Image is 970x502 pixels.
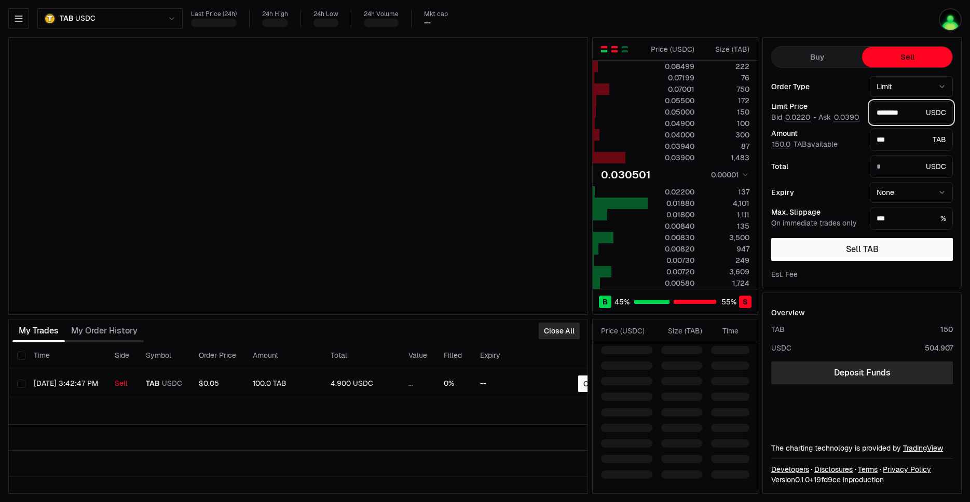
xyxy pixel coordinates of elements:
[648,73,694,83] div: 0.07199
[703,244,749,254] div: 947
[771,140,791,148] button: 150.0
[870,207,953,230] div: %
[424,10,448,18] div: Mkt cap
[721,297,736,307] span: 55 %
[648,198,694,208] div: 0.01880
[408,379,427,388] div: ...
[703,221,749,231] div: 135
[703,44,749,54] div: Size ( TAB )
[115,379,129,388] div: Sell
[771,269,798,280] div: Est. Fee
[75,14,95,23] span: USDC
[600,45,608,53] button: Show Buy and Sell Orders
[331,379,392,388] div: 4.900 USDC
[648,221,694,231] div: 0.00840
[601,326,652,336] div: Price ( USDC )
[703,130,749,140] div: 300
[771,189,862,196] div: Expiry
[939,8,962,31] img: sh3sh
[435,342,472,369] th: Filled
[771,103,862,110] div: Limit Price
[925,343,953,353] div: 504.907
[614,297,630,307] span: 45 %
[34,379,98,388] time: [DATE] 3:42:47 PM
[771,163,862,170] div: Total
[17,380,25,388] button: Select row
[711,326,739,336] div: Time
[771,83,862,90] div: Order Type
[870,101,953,124] div: USDC
[648,210,694,220] div: 0.01800
[322,342,400,369] th: Total
[771,140,838,149] span: TAB available
[708,169,749,181] button: 0.00001
[313,10,338,18] div: 24h Low
[743,297,748,307] span: S
[771,343,791,353] div: USDC
[12,320,65,341] button: My Trades
[648,255,694,266] div: 0.00730
[858,464,878,475] a: Terms
[814,464,853,475] a: Disclosures
[648,152,694,163] div: 0.03900
[648,61,694,72] div: 0.08499
[648,187,694,197] div: 0.02200
[648,107,694,117] div: 0.05000
[703,118,749,129] div: 100
[903,443,943,453] a: TradingView
[703,152,749,163] div: 1,483
[771,464,809,475] a: Developers
[44,13,56,24] img: TAB.png
[883,464,931,475] a: Privacy Policy
[703,95,749,106] div: 172
[703,267,749,277] div: 3,609
[771,130,862,137] div: Amount
[648,267,694,277] div: 0.00720
[703,73,749,83] div: 76
[424,18,431,27] div: —
[17,352,25,360] button: Select all
[146,379,160,388] span: TAB
[771,238,953,261] button: Sell TAB
[703,141,749,151] div: 87
[833,113,860,121] button: 0.0390
[539,323,580,339] button: Close All
[648,84,694,94] div: 0.07001
[444,379,463,388] div: 0%
[814,475,841,484] span: 19fd9ce523bc6d016ad9711f892cddf4dbe4b51f
[621,45,629,53] button: Show Buy Orders Only
[703,255,749,266] div: 249
[862,47,952,67] button: Sell
[771,208,862,216] div: Max. Slippage
[244,342,322,369] th: Amount
[648,44,694,54] div: Price ( USDC )
[190,342,244,369] th: Order Price
[772,47,862,67] button: Buy
[771,308,805,318] div: Overview
[9,38,588,314] iframe: Financial Chart
[648,232,694,243] div: 0.00830
[703,198,749,208] div: 4,101
[703,61,749,72] div: 222
[65,320,144,341] button: My Order History
[603,297,608,307] span: B
[25,342,106,369] th: Time
[106,342,138,369] th: Side
[253,379,314,388] div: 100.0 TAB
[870,128,953,151] div: TAB
[703,84,749,94] div: 750
[162,379,182,388] span: USDC
[784,113,811,121] button: 0.0220
[703,187,749,197] div: 137
[940,324,953,334] div: 150
[262,10,288,18] div: 24h High
[601,168,651,182] div: 0.030501
[648,118,694,129] div: 0.04900
[648,278,694,288] div: 0.00580
[870,182,953,203] button: None
[648,130,694,140] div: 0.04000
[771,475,953,485] div: Version 0.1.0 + in production
[648,244,694,254] div: 0.00820
[818,113,860,122] span: Ask
[364,10,399,18] div: 24h Volume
